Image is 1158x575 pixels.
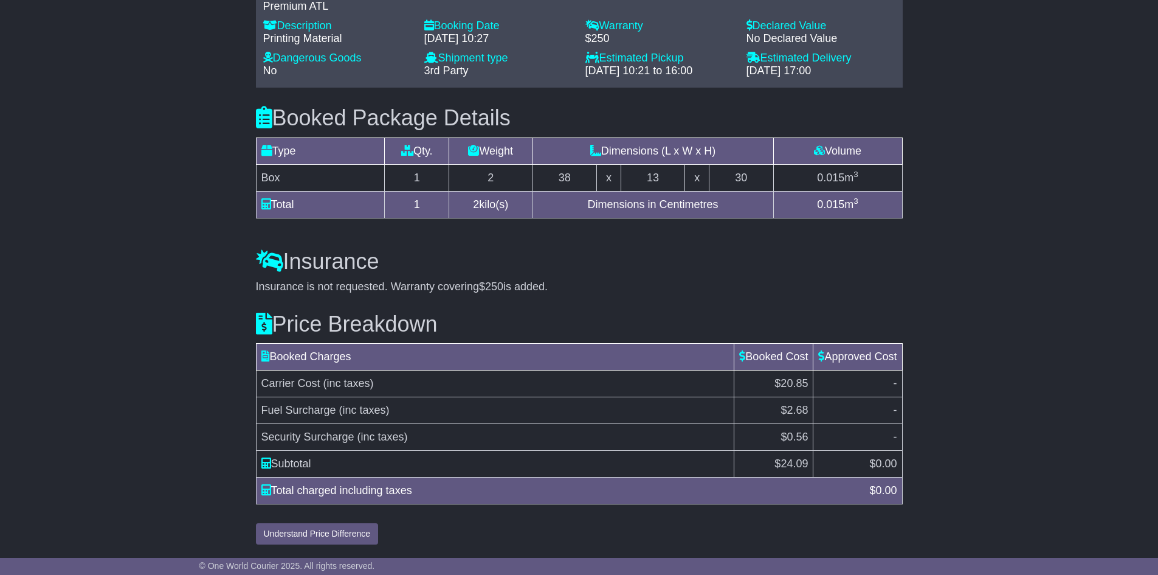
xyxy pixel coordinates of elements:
td: 2 [449,164,532,191]
div: Dangerous Goods [263,52,412,65]
span: $2.68 [781,404,808,416]
div: Description [263,19,412,33]
div: Declared Value [746,19,895,33]
div: $250 [585,32,734,46]
div: No Declared Value [746,32,895,46]
sup: 3 [853,170,858,179]
h3: Booked Package Details [256,106,903,130]
td: 38 [532,164,597,191]
td: x [685,164,709,191]
h3: Insurance [256,249,903,274]
span: 0.015 [817,172,844,184]
span: 0.015 [817,198,844,211]
td: Box [256,164,385,191]
span: (inc taxes) [357,431,408,443]
div: Warranty [585,19,734,33]
span: - [894,377,897,389]
span: 3rd Party [424,64,469,77]
h3: Price Breakdown [256,312,903,336]
td: Weight [449,138,532,164]
td: Subtotal [256,451,734,478]
div: [DATE] 10:27 [424,32,573,46]
span: (inc taxes) [323,377,374,389]
div: Estimated Pickup [585,52,734,65]
td: Booked Cost [734,344,813,371]
td: Volume [773,138,902,164]
td: $ [734,451,813,478]
span: 0.00 [875,458,897,470]
div: Printing Material [263,32,412,46]
sup: 3 [853,197,858,206]
td: Type [256,138,385,164]
span: Fuel Surcharge [261,404,336,416]
td: 30 [709,164,773,191]
span: Security Surcharge [261,431,354,443]
div: Insurance is not requested. Warranty covering is added. [256,281,903,294]
span: © One World Courier 2025. All rights reserved. [199,561,375,571]
span: 24.09 [781,458,808,470]
td: Dimensions in Centimetres [532,191,773,218]
button: Understand Price Difference [256,523,379,545]
td: x [597,164,621,191]
td: kilo(s) [449,191,532,218]
td: Total [256,191,385,218]
td: Approved Cost [813,344,902,371]
td: 1 [385,191,449,218]
span: 0.00 [875,484,897,497]
td: 13 [621,164,685,191]
span: (inc taxes) [339,404,390,416]
span: 2 [473,198,479,211]
td: Booked Charges [256,344,734,371]
td: m [773,164,902,191]
div: [DATE] 10:21 to 16:00 [585,64,734,78]
span: Carrier Cost [261,377,320,389]
td: 1 [385,164,449,191]
td: m [773,191,902,218]
div: Booking Date [424,19,573,33]
span: $20.85 [774,377,808,389]
span: $250 [479,281,503,293]
div: Estimated Delivery [746,52,895,65]
div: Shipment type [424,52,573,65]
td: Qty. [385,138,449,164]
td: $ [813,451,902,478]
span: No [263,64,277,77]
span: - [894,404,897,416]
div: Total charged including taxes [255,483,864,499]
div: $ [863,483,903,499]
td: Dimensions (L x W x H) [532,138,773,164]
span: $0.56 [781,431,808,443]
div: [DATE] 17:00 [746,64,895,78]
span: - [894,431,897,443]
